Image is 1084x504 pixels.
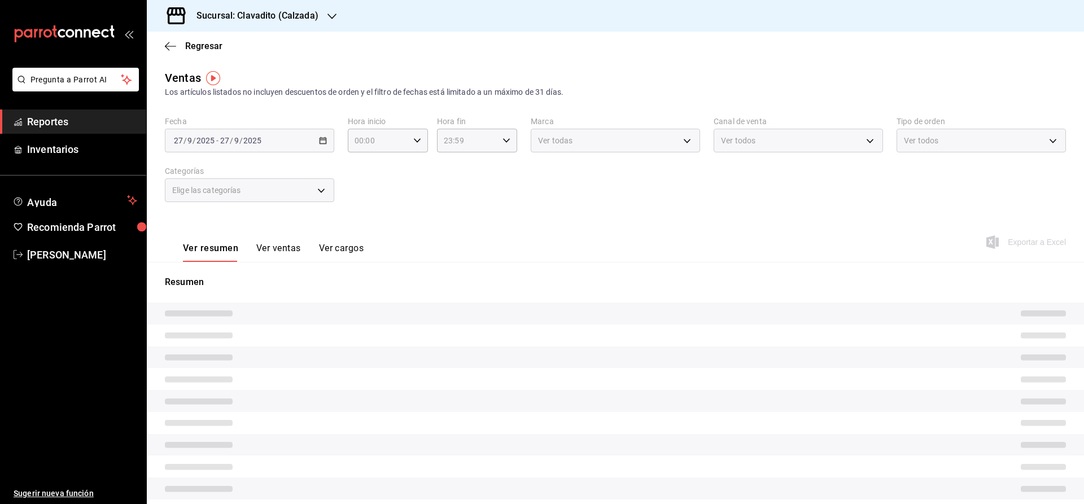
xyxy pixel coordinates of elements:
span: Inventarios [27,142,137,157]
span: Reportes [27,114,137,129]
label: Marca [531,117,700,125]
input: -- [187,136,193,145]
span: Elige las categorías [172,185,241,196]
img: Tooltip marker [206,71,220,85]
a: Pregunta a Parrot AI [8,82,139,94]
span: Ver todos [721,135,755,146]
button: Regresar [165,41,222,51]
label: Canal de venta [714,117,883,125]
label: Hora inicio [348,117,428,125]
span: Ayuda [27,194,123,207]
input: ---- [243,136,262,145]
label: Tipo de orden [897,117,1066,125]
input: -- [173,136,183,145]
span: Recomienda Parrot [27,220,137,235]
span: - [216,136,218,145]
span: Ver todos [904,135,938,146]
span: / [239,136,243,145]
button: open_drawer_menu [124,29,133,38]
div: Ventas [165,69,201,86]
span: Pregunta a Parrot AI [30,74,121,86]
span: Regresar [185,41,222,51]
button: Ver ventas [256,243,301,262]
button: Pregunta a Parrot AI [12,68,139,91]
h3: Sucursal: Clavadito (Calzada) [187,9,318,23]
span: Sugerir nueva función [14,488,137,499]
div: Los artículos listados no incluyen descuentos de orden y el filtro de fechas está limitado a un m... [165,86,1066,98]
span: / [230,136,233,145]
span: [PERSON_NAME] [27,247,137,262]
span: Ver todas [538,135,572,146]
input: -- [234,136,239,145]
p: Resumen [165,275,1066,289]
button: Ver cargos [319,243,364,262]
button: Ver resumen [183,243,238,262]
div: navigation tabs [183,243,364,262]
span: / [183,136,187,145]
span: / [193,136,196,145]
input: ---- [196,136,215,145]
label: Fecha [165,117,334,125]
label: Hora fin [437,117,517,125]
label: Categorías [165,167,334,175]
input: -- [220,136,230,145]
